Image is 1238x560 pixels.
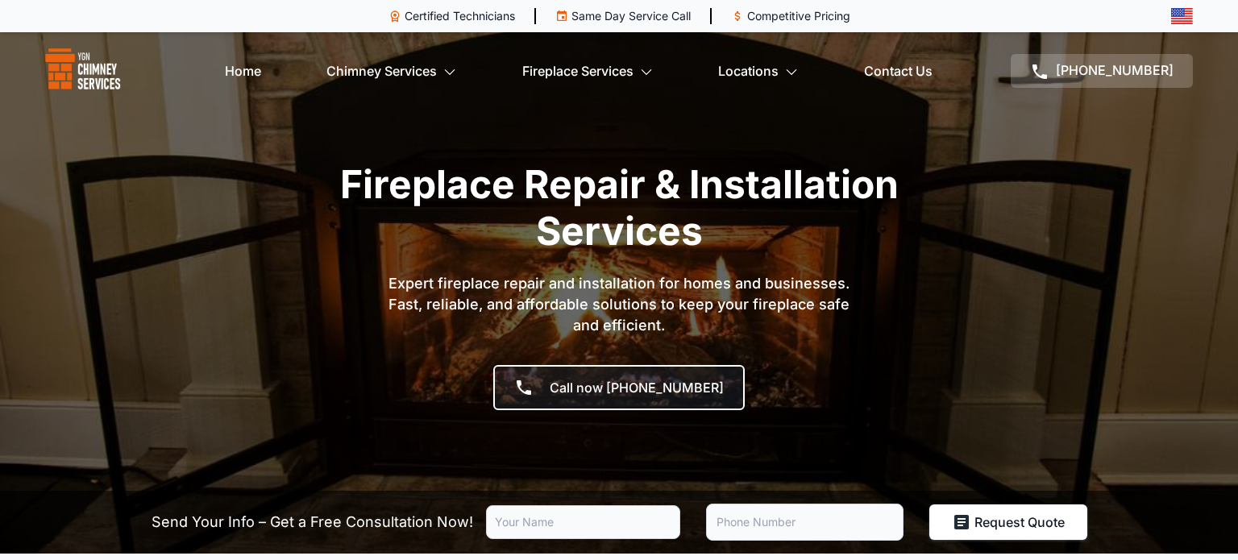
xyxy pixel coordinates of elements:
a: Chimney Services [326,55,456,87]
input: Your Name [486,505,680,539]
a: Locations [718,55,798,87]
a: Call now [PHONE_NUMBER] [493,365,745,410]
h1: Fireplace Repair & Installation Services [305,161,933,254]
p: Certified Technicians [405,8,515,24]
p: Competitive Pricing [747,8,850,24]
a: Fireplace Services [522,55,653,87]
p: Same Day Service Call [571,8,691,24]
button: Request Quote [929,504,1087,540]
a: Home [225,55,261,87]
p: Expert fireplace repair and installation for homes and businesses. Fast, reliable, and affordable... [377,273,861,336]
a: Contact Us [864,55,933,87]
input: Phone Number [706,504,904,541]
img: logo [45,48,121,93]
a: [PHONE_NUMBER] [1011,54,1193,88]
p: Send Your Info – Get a Free Consultation Now! [152,511,473,533]
span: [PHONE_NUMBER] [1056,62,1174,78]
